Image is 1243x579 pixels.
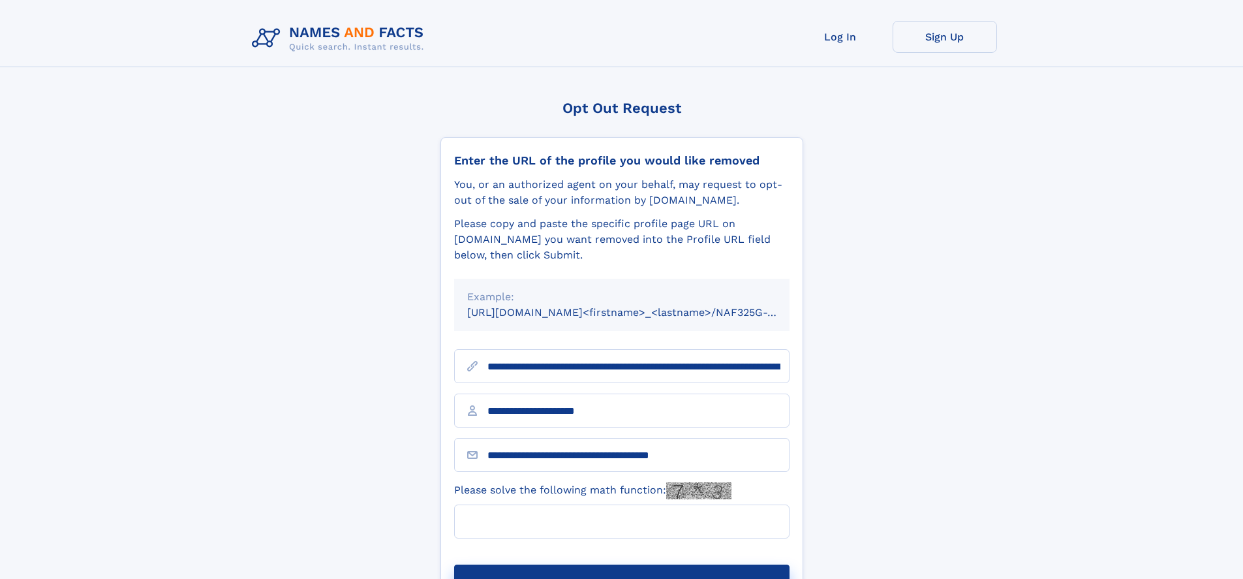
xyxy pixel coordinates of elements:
a: Log In [788,21,893,53]
div: Opt Out Request [440,100,803,116]
a: Sign Up [893,21,997,53]
img: Logo Names and Facts [247,21,435,56]
div: You, or an authorized agent on your behalf, may request to opt-out of the sale of your informatio... [454,177,790,208]
div: Example: [467,289,776,305]
div: Please copy and paste the specific profile page URL on [DOMAIN_NAME] you want removed into the Pr... [454,216,790,263]
div: Enter the URL of the profile you would like removed [454,153,790,168]
small: [URL][DOMAIN_NAME]<firstname>_<lastname>/NAF325G-xxxxxxxx [467,306,814,319]
label: Please solve the following math function: [454,482,731,499]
